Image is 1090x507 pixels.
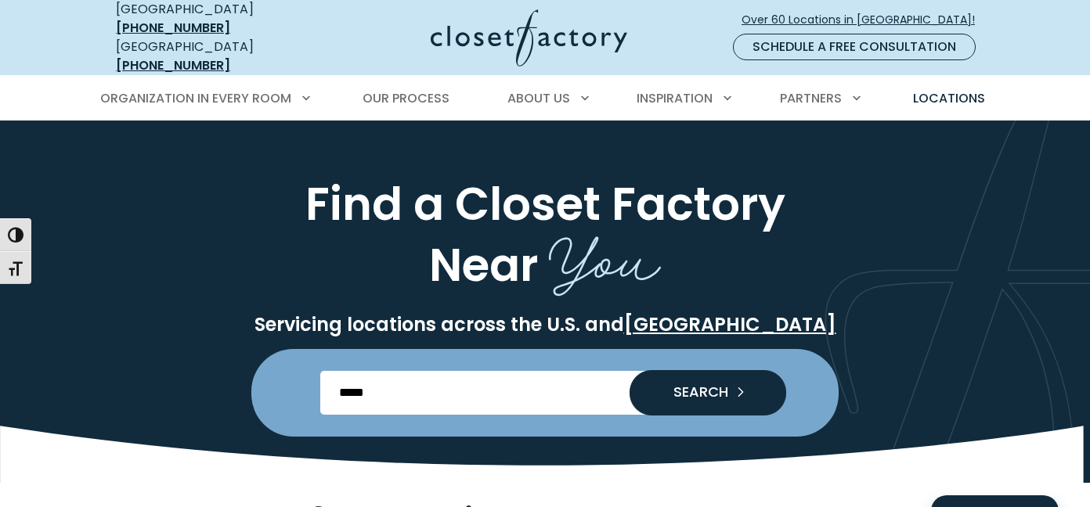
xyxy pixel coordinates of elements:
[320,371,771,415] input: Enter Postal Code
[305,172,785,236] span: Find a Closet Factory
[89,77,1001,120] nav: Primary Menu
[741,6,988,34] a: Over 60 Locations in [GEOGRAPHIC_DATA]!
[733,34,976,60] a: Schedule a Free Consultation
[780,89,842,107] span: Partners
[363,89,449,107] span: Our Process
[429,233,538,297] span: Near
[661,385,728,399] span: SEARCH
[913,89,985,107] span: Locations
[507,89,570,107] span: About Us
[116,38,308,75] div: [GEOGRAPHIC_DATA]
[431,9,627,67] img: Closet Factory Logo
[116,19,230,37] a: [PHONE_NUMBER]
[100,89,291,107] span: Organization in Every Room
[742,12,987,28] span: Over 60 Locations in [GEOGRAPHIC_DATA]!
[624,311,836,337] a: [GEOGRAPHIC_DATA]
[116,56,230,74] a: [PHONE_NUMBER]
[630,370,786,415] button: Search our Nationwide Locations
[549,207,661,301] span: You
[113,313,977,336] p: Servicing locations across the U.S. and
[637,89,713,107] span: Inspiration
